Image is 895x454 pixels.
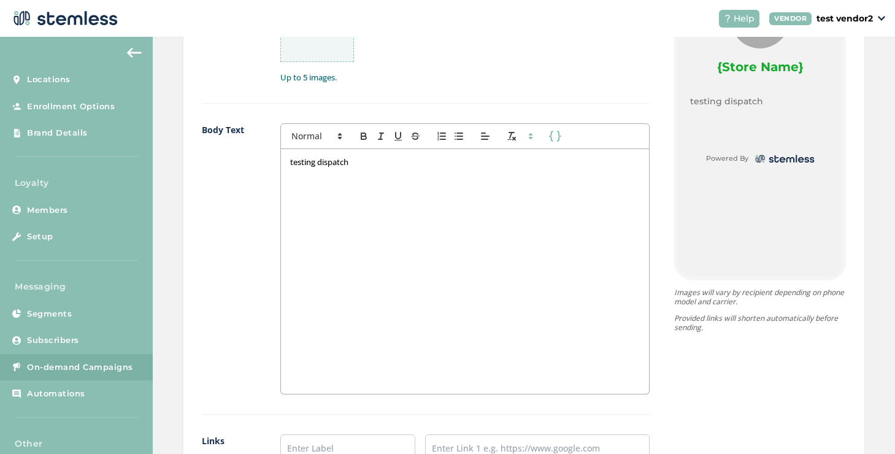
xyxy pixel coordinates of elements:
[27,231,53,243] span: Setup
[674,314,846,332] p: Provided links will shorten automatically before sending.
[674,288,846,306] p: Images will vary by recipient depending on phone model and carrier.
[724,15,731,22] img: icon-help-white-03924b79.svg
[290,156,640,167] p: testing dispatch
[27,204,68,217] span: Members
[706,153,748,164] small: Powered By
[280,72,650,84] label: Up to 5 images.
[10,6,118,31] img: logo-dark-0685b13c.svg
[27,388,85,400] span: Automations
[717,58,804,75] label: {Store Name}
[690,95,830,108] p: testing dispatch
[816,12,873,25] p: test vendor2
[734,12,755,25] span: Help
[769,12,812,25] div: VENDOR
[27,361,133,374] span: On-demand Campaigns
[27,334,79,347] span: Subscribers
[27,308,72,320] span: Segments
[753,152,815,166] img: logo-dark-0685b13c.svg
[834,395,895,454] iframe: Chat Widget
[878,16,885,21] img: icon_down-arrow-small-66adaf34.svg
[202,123,256,394] label: Body Text
[27,127,88,139] span: Brand Details
[127,48,142,58] img: icon-arrow-back-accent-c549486e.svg
[27,74,71,86] span: Locations
[27,101,115,113] span: Enrollment Options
